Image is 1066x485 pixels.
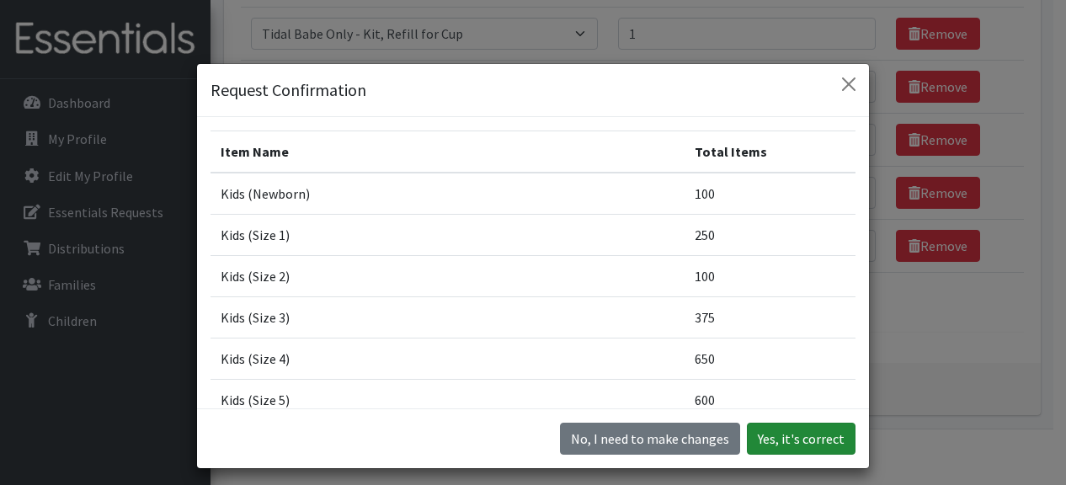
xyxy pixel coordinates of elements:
[685,297,855,338] td: 375
[560,423,740,455] button: No I need to make changes
[685,338,855,380] td: 650
[211,297,685,338] td: Kids (Size 3)
[685,173,855,215] td: 100
[685,256,855,297] td: 100
[211,380,685,421] td: Kids (Size 5)
[835,71,862,98] button: Close
[747,423,855,455] button: Yes, it's correct
[685,380,855,421] td: 600
[685,215,855,256] td: 250
[211,256,685,297] td: Kids (Size 2)
[211,173,685,215] td: Kids (Newborn)
[211,215,685,256] td: Kids (Size 1)
[685,131,855,173] th: Total Items
[211,77,366,103] h5: Request Confirmation
[211,338,685,380] td: Kids (Size 4)
[211,131,685,173] th: Item Name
